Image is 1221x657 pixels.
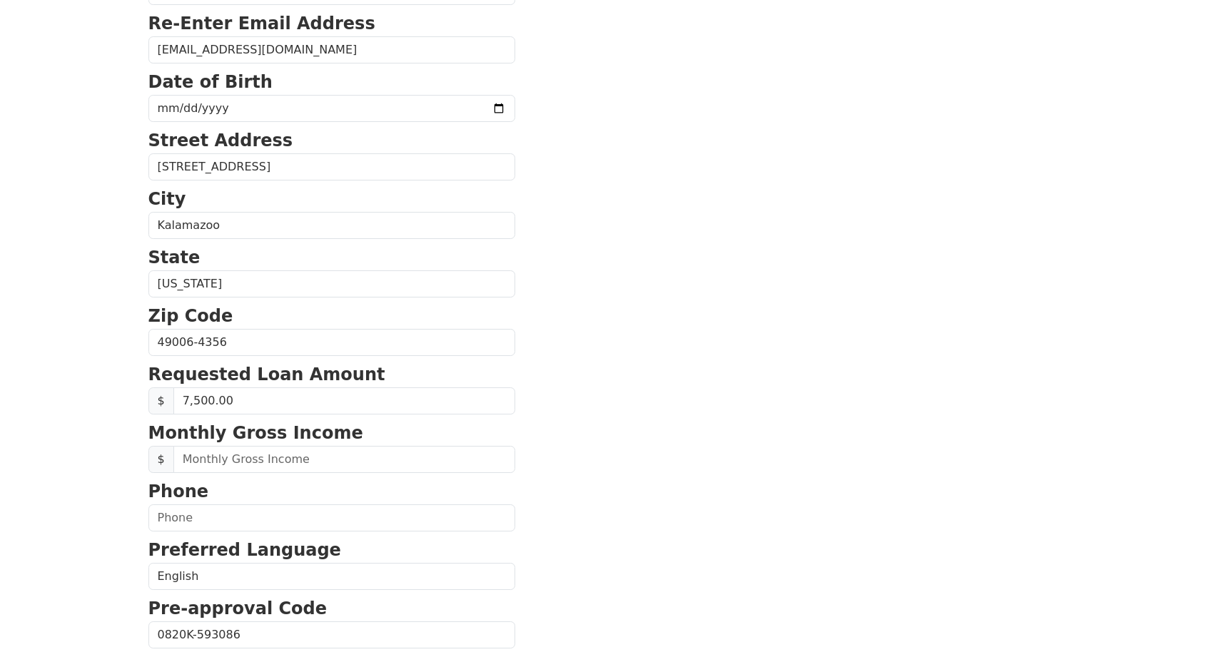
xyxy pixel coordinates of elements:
[148,446,174,473] span: $
[148,248,201,268] strong: State
[148,621,515,648] input: Pre-approval Code
[148,365,385,384] strong: Requested Loan Amount
[148,212,515,239] input: City
[173,446,515,473] input: Monthly Gross Income
[148,189,186,209] strong: City
[148,599,328,618] strong: Pre-approval Code
[148,131,293,151] strong: Street Address
[148,14,375,34] strong: Re-Enter Email Address
[173,387,515,414] input: Requested Loan Amount
[148,387,174,414] span: $
[148,504,515,531] input: Phone
[148,420,515,446] p: Monthly Gross Income
[148,329,515,356] input: Zip Code
[148,72,273,92] strong: Date of Birth
[148,306,233,326] strong: Zip Code
[148,153,515,180] input: Street Address
[148,540,341,560] strong: Preferred Language
[148,482,209,501] strong: Phone
[148,36,515,63] input: Re-Enter Email Address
